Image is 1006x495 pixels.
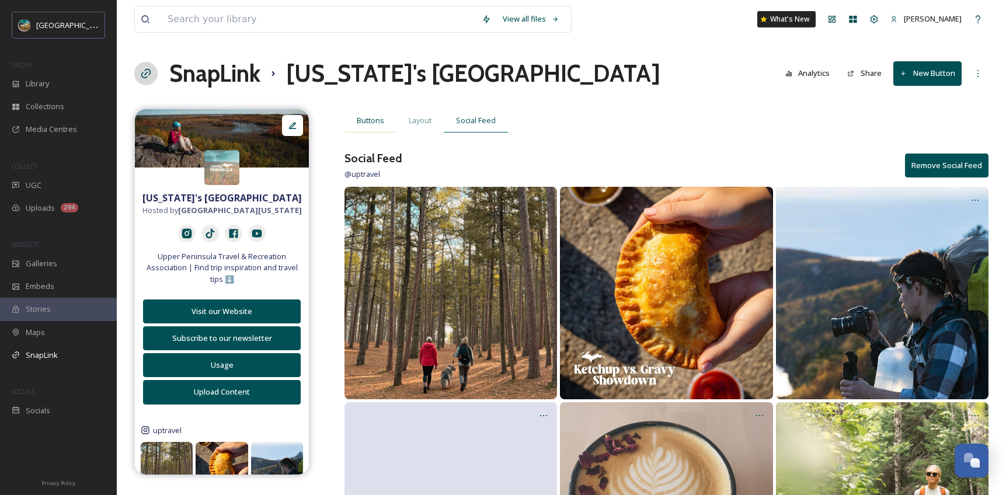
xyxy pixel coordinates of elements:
span: Layout [409,115,431,126]
div: Usage [149,360,294,371]
span: Embeds [26,281,54,292]
a: Privacy Policy [41,475,75,489]
div: Visit our Website [149,306,294,317]
span: Privacy Policy [41,479,75,487]
h3: Social Feed [344,150,402,167]
span: Socials [26,405,50,416]
span: Hosted by [142,205,302,216]
img: 557452395_1203037971870086_5486523001549737034_n.jpg [560,187,772,399]
button: Analytics [779,62,836,85]
img: 561251393_18529055749012963_4189612320008310271_n.jpg [344,187,557,399]
strong: [US_STATE]'s [GEOGRAPHIC_DATA] [142,191,302,204]
span: WIDGETS [12,240,39,249]
span: Uploads [26,203,55,214]
span: Buttons [357,115,384,126]
div: Upload Content [149,386,294,398]
a: View all files [497,8,565,30]
span: Maps [26,327,45,338]
button: Share [841,62,887,85]
img: Snapsea%20Profile.jpg [204,150,239,185]
span: Library [26,78,49,89]
span: Collections [26,101,64,112]
h1: [US_STATE]'s [GEOGRAPHIC_DATA] [286,56,660,91]
span: Galleries [26,258,57,269]
img: 561251393_18529055749012963_4189612320008310271_n.jpg [141,442,193,494]
button: Upload Content [143,380,301,404]
span: UGC [26,180,41,191]
span: Media Centres [26,124,77,135]
button: Remove Social Feed [905,154,988,177]
strong: [GEOGRAPHIC_DATA][US_STATE] [178,205,302,215]
span: uptravel [153,425,182,436]
span: Social Feed [456,115,496,126]
img: 559539269_18528394114012963_4152387199848583947_n.jpg [251,442,303,494]
span: SOCIALS [12,387,35,396]
button: Subscribe to our newsletter [143,326,301,350]
span: SnapLink [26,350,58,361]
a: What's New [757,11,816,27]
span: COLLECT [12,162,37,170]
img: 559539269_18528394114012963_4152387199848583947_n.jpg [776,187,988,399]
a: Analytics [779,62,842,85]
button: Open Chat [955,444,988,477]
span: MEDIA [12,60,32,69]
button: Usage [143,353,301,377]
img: Snapsea%20Profile.jpg [19,19,30,31]
a: [PERSON_NAME] [885,8,967,30]
span: Stories [26,304,51,315]
button: Visit our Website [143,299,301,323]
a: SnapLink [169,56,260,91]
input: Search your library [162,6,476,32]
div: 294 [61,203,78,212]
img: 38dc1ca8-717e-4d95-9462-fde781f76b64.jpg [135,109,309,168]
span: [GEOGRAPHIC_DATA][US_STATE] [36,19,150,30]
span: @ uptravel [344,169,380,179]
div: Subscribe to our newsletter [149,333,294,344]
span: Upper Peninsula Travel & Recreation Association | Find trip inspiration and travel tips ⬇️ [141,251,303,285]
img: 557452395_1203037971870086_5486523001549737034_n.jpg [196,442,248,494]
span: [PERSON_NAME] [904,13,962,24]
button: New Button [893,61,962,85]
